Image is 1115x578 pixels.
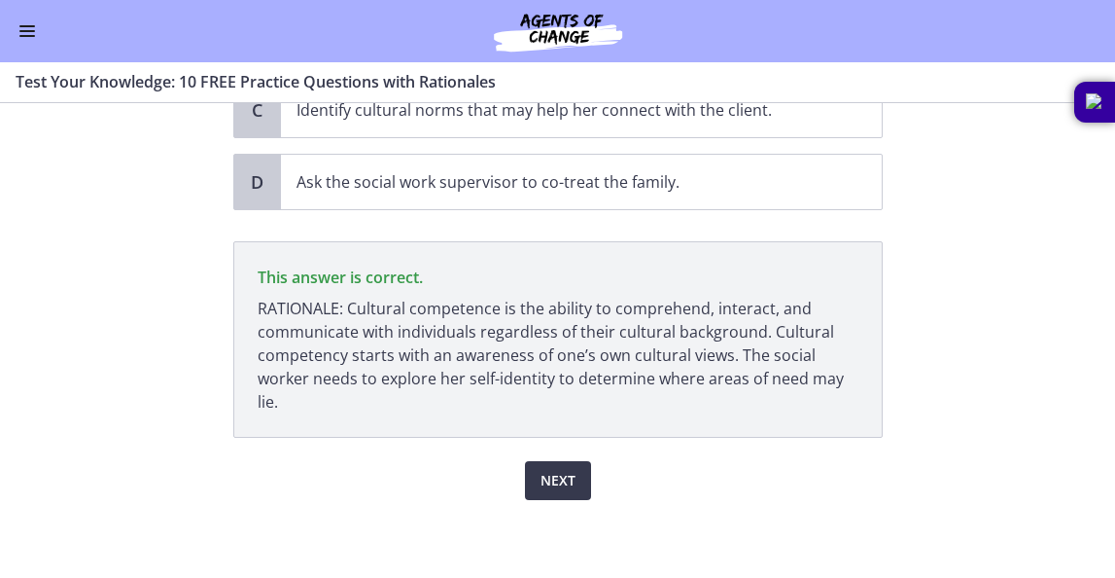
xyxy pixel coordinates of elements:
p: RATIONALE: Cultural competence is the ability to comprehend, interact, and communicate with indiv... [258,297,858,414]
button: Enable menu [16,19,39,43]
span: This answer is correct. [258,267,423,288]
p: Identify cultural norms that may help her connect with the client. [296,98,827,122]
span: Next [540,469,575,492]
img: Agents of Change [441,8,675,54]
p: Ask the social work supervisor to co-treat the family. [296,170,827,194]
button: Next [525,461,591,500]
span: C [246,98,269,122]
h3: Test Your Knowledge: 10 FREE Practice Questions with Rationales [16,70,1076,93]
span: D [246,170,269,194]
